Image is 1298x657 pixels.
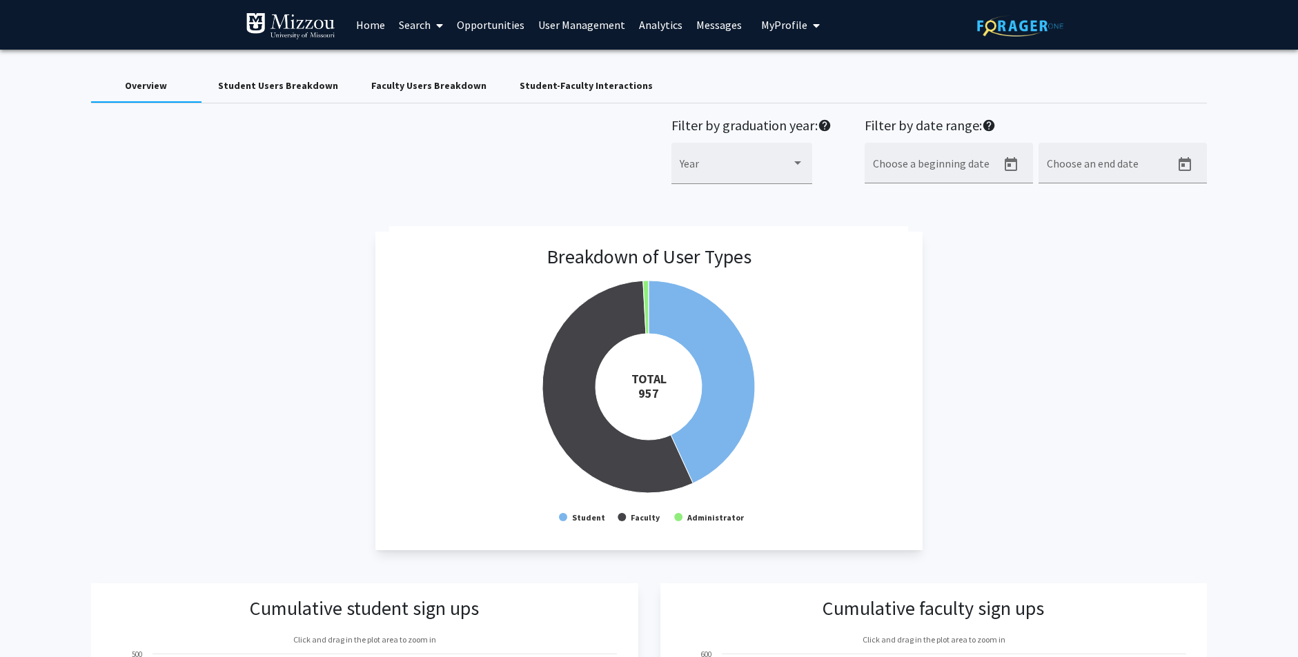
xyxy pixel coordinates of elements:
[865,117,1207,137] h2: Filter by date range:
[631,512,660,523] text: Faculty
[687,512,745,523] text: Administrator
[631,371,667,401] tspan: TOTAL 957
[531,1,632,49] a: User Management
[863,634,1005,645] text: Click and drag in the plot area to zoom in
[246,12,335,40] img: University of Missouri Logo
[218,79,338,93] div: Student Users Breakdown
[671,117,832,137] h2: Filter by graduation year:
[450,1,531,49] a: Opportunities
[632,1,689,49] a: Analytics
[392,1,450,49] a: Search
[689,1,749,49] a: Messages
[761,18,807,32] span: My Profile
[1171,151,1199,179] button: Open calendar
[572,512,605,523] text: Student
[823,597,1044,620] h3: Cumulative faculty sign ups
[125,79,167,93] div: Overview
[371,79,486,93] div: Faculty Users Breakdown
[818,117,832,134] mat-icon: help
[547,245,751,269] h3: Breakdown of User Types
[977,15,1063,37] img: ForagerOne Logo
[10,595,59,647] iframe: Chat
[520,79,653,93] div: Student-Faculty Interactions
[982,117,996,134] mat-icon: help
[997,151,1025,179] button: Open calendar
[293,634,436,645] text: Click and drag in the plot area to zoom in
[250,597,479,620] h3: Cumulative student sign ups
[349,1,392,49] a: Home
